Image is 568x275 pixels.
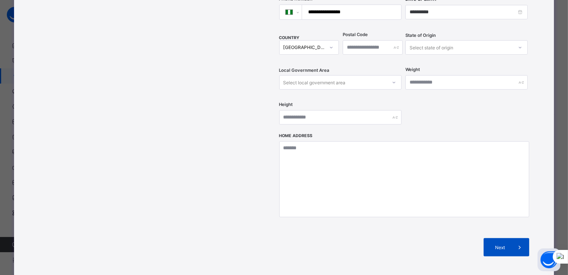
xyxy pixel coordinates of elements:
span: Local Government Area [279,68,330,73]
label: Home Address [279,133,313,138]
span: State of Origin [405,33,436,38]
span: Next [489,245,511,250]
div: Select local government area [283,75,346,90]
span: COUNTRY [279,35,300,40]
div: [GEOGRAPHIC_DATA] [283,45,325,51]
div: Select state of origin [410,40,453,55]
label: Postal Code [343,32,368,37]
label: Height [279,102,293,107]
label: Weight [405,67,420,72]
button: Open asap [538,248,560,271]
